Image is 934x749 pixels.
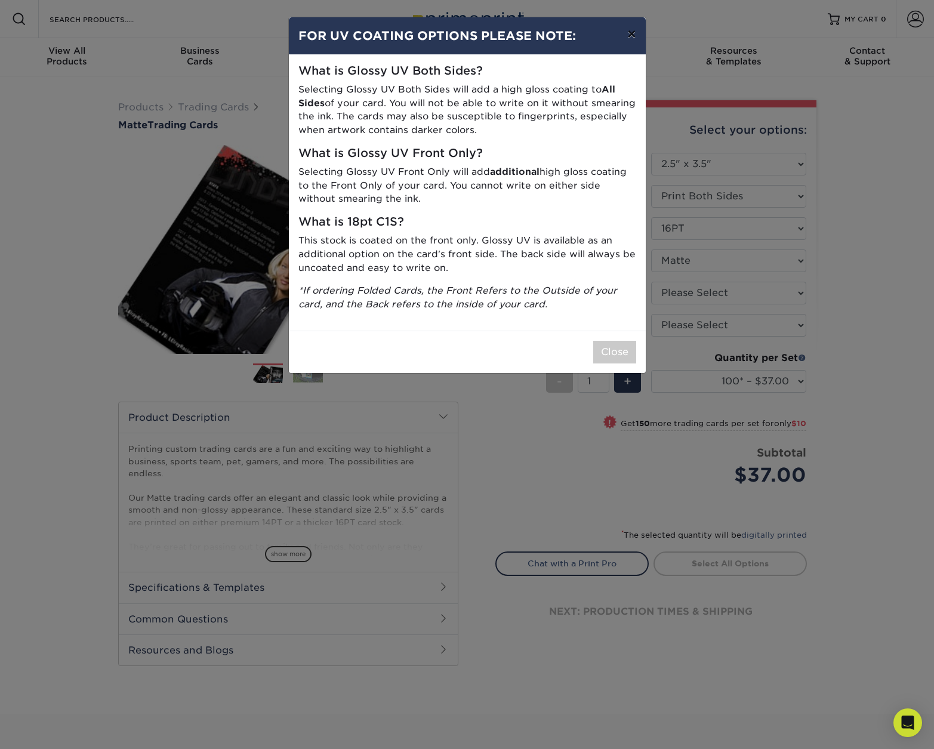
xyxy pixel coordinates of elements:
h5: What is 18pt C1S? [298,215,636,229]
h4: FOR UV COATING OPTIONS PLEASE NOTE: [298,27,636,45]
strong: additional [490,166,540,177]
button: Close [593,341,636,363]
h5: What is Glossy UV Front Only? [298,147,636,161]
p: Selecting Glossy UV Front Only will add high gloss coating to the Front Only of your card. You ca... [298,165,636,206]
h5: What is Glossy UV Both Sides? [298,64,636,78]
div: Open Intercom Messenger [893,708,922,737]
p: This stock is coated on the front only. Glossy UV is available as an additional option on the car... [298,234,636,275]
strong: All Sides [298,84,615,109]
button: × [618,17,645,51]
p: Selecting Glossy UV Both Sides will add a high gloss coating to of your card. You will not be abl... [298,83,636,137]
i: *If ordering Folded Cards, the Front Refers to the Outside of your card, and the Back refers to t... [298,285,617,310]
